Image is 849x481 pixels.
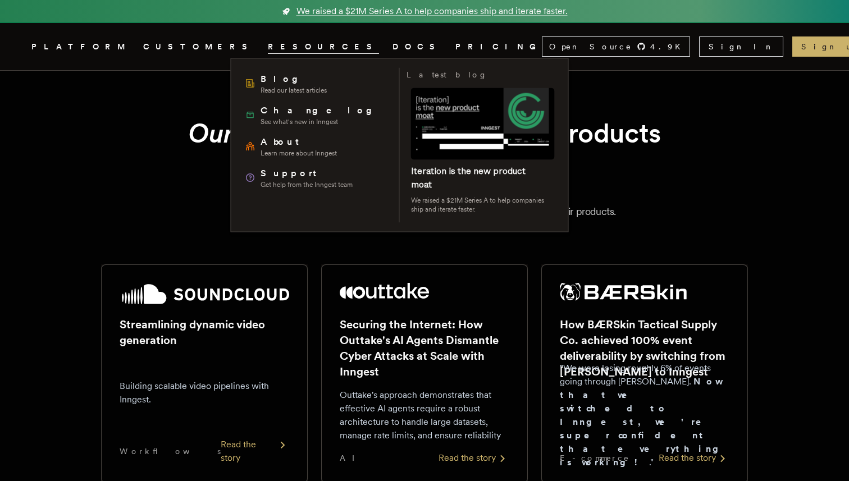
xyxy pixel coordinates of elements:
[560,317,729,379] h2: How BÆRSkin Tactical Supply Co. achieved 100% event deliverability by switching from [PERSON_NAME...
[240,131,392,162] a: AboutLearn more about Inngest
[261,167,353,180] span: Support
[340,388,509,442] p: Outtake's approach demonstrates that effective AI agents require a robust architecture to handle ...
[188,117,234,149] em: Our
[31,40,130,54] button: PLATFORM
[240,162,392,194] a: SupportGet help from the Inngest team
[45,204,804,219] p: From startups to public companies, our customers chose Inngest to power their products.
[560,376,727,468] strong: Now that we switched to Inngest, we're super confident that everything is working!
[261,180,353,189] span: Get help from the Inngest team
[120,317,289,348] h2: Streamlining dynamic video generation
[560,283,687,301] img: BÆRSkin Tactical Supply Co.
[560,361,729,469] p: "We were losing roughly 6% of events going through [PERSON_NAME]. ."
[392,40,442,54] a: DOCS
[120,446,221,457] span: Workflows
[340,452,364,464] span: AI
[439,451,509,465] div: Read the story
[128,116,721,186] h1: customers deliver reliable products for customers
[455,40,542,54] a: PRICING
[560,452,629,464] span: E-commerce
[296,4,568,18] span: We raised a $21M Series A to help companies ship and iterate faster.
[549,41,632,52] span: Open Source
[261,72,327,86] span: Blog
[240,99,392,131] a: ChangelogSee what's new in Inngest
[120,283,289,305] img: SoundCloud
[407,68,487,81] h3: Latest blog
[240,68,392,99] a: BlogRead our latest articles
[340,317,509,379] h2: Securing the Internet: How Outtake's AI Agents Dismantle Cyber Attacks at Scale with Inngest
[411,166,526,190] a: Iteration is the new product moat
[120,379,289,406] p: Building scalable video pipelines with Inngest.
[143,40,254,54] a: CUSTOMERS
[261,149,337,158] span: Learn more about Inngest
[221,438,289,465] div: Read the story
[261,135,337,149] span: About
[261,117,380,126] span: See what's new in Inngest
[268,40,379,54] button: RESOURCES
[340,283,429,299] img: Outtake
[261,104,380,117] span: Changelog
[261,86,327,95] span: Read our latest articles
[659,451,729,465] div: Read the story
[650,41,687,52] span: 4.9 K
[699,36,783,57] a: Sign In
